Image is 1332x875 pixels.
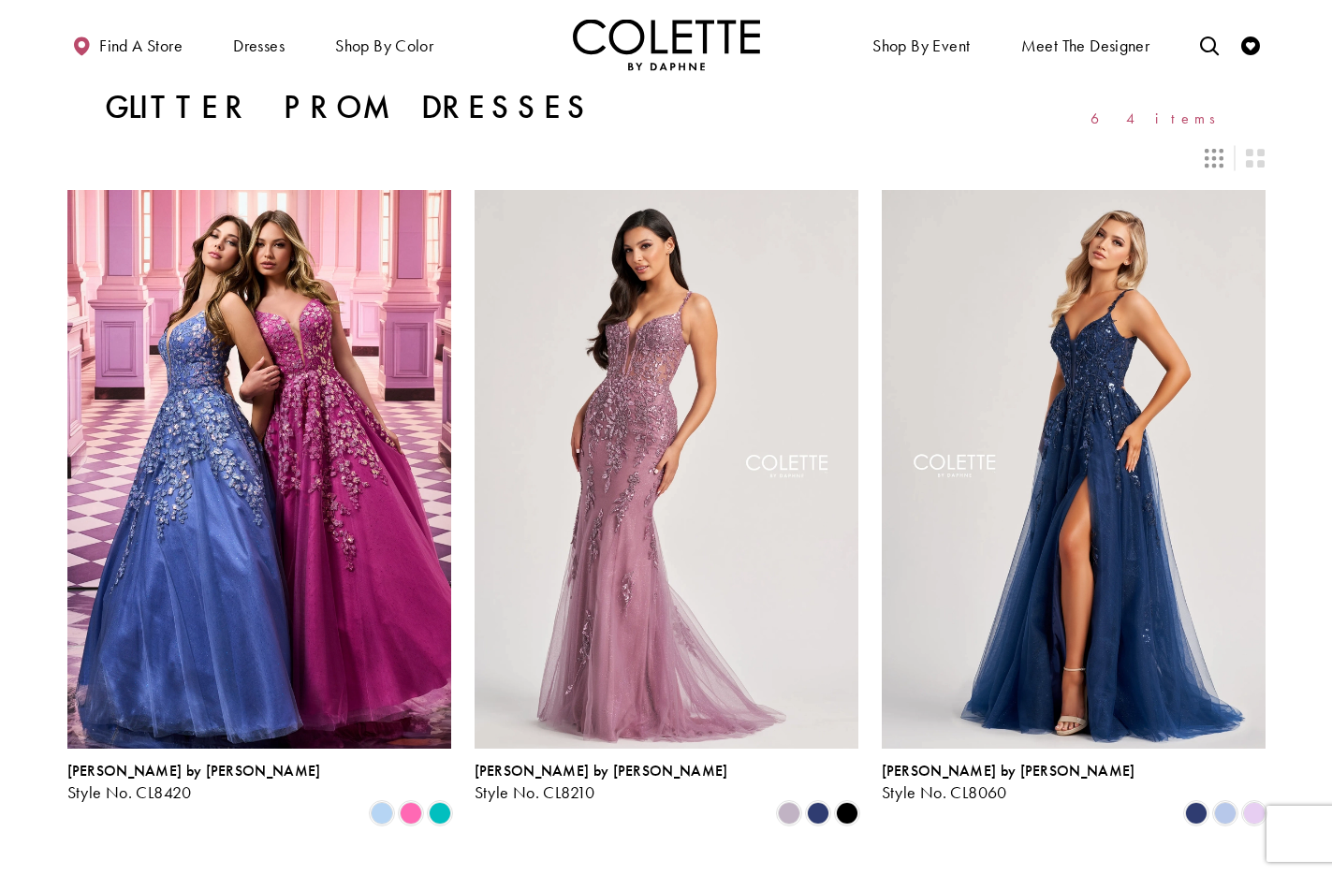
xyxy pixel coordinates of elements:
span: Style No. CL8420 [67,781,192,803]
span: [PERSON_NAME] by [PERSON_NAME] [67,761,321,780]
a: Visit Colette by Daphne Style No. CL8420 Page [67,190,451,748]
i: Navy Blue [1185,802,1208,824]
i: Pink [400,802,422,824]
a: Visit Home Page [573,19,760,70]
span: Find a store [99,36,183,55]
span: Dresses [233,36,285,55]
a: Visit Colette by Daphne Style No. CL8060 Page [882,190,1266,748]
a: Find a store [67,19,187,70]
img: Colette by Daphne [573,19,760,70]
i: Bluebell [1214,802,1237,824]
span: Style No. CL8210 [475,781,595,803]
i: Lilac [1243,802,1266,824]
i: Periwinkle [371,802,393,824]
i: Black [836,802,858,824]
i: Navy Blue [807,802,829,824]
span: [PERSON_NAME] by [PERSON_NAME] [882,761,1135,780]
a: Toggle search [1195,19,1223,70]
span: Shop By Event [872,36,970,55]
span: Style No. CL8060 [882,781,1007,803]
span: Shop By Event [868,19,974,70]
i: Heather [778,802,800,824]
a: Meet the designer [1017,19,1155,70]
a: Check Wishlist [1237,19,1265,70]
span: Shop by color [330,19,438,70]
span: Shop by color [335,36,433,55]
a: Visit Colette by Daphne Style No. CL8210 Page [475,190,858,748]
span: Switch layout to 2 columns [1246,149,1265,168]
div: Colette by Daphne Style No. CL8060 [882,763,1135,802]
span: Switch layout to 3 columns [1205,149,1223,168]
span: [PERSON_NAME] by [PERSON_NAME] [475,761,728,780]
div: Colette by Daphne Style No. CL8420 [67,763,321,802]
span: Dresses [228,19,289,70]
div: Layout Controls [56,138,1277,179]
i: Jade [429,802,451,824]
span: 64 items [1090,110,1228,126]
h1: Glitter Prom Dresses [105,89,593,126]
div: Colette by Daphne Style No. CL8210 [475,763,728,802]
span: Meet the designer [1021,36,1150,55]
